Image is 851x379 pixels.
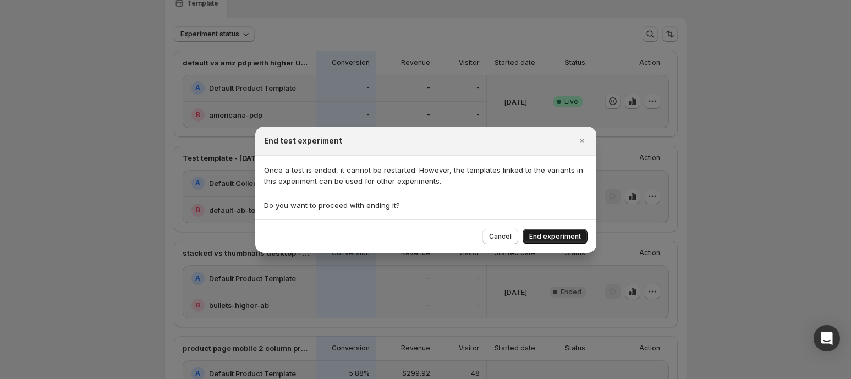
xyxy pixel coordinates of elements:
div: Open Intercom Messenger [814,325,840,351]
button: Cancel [482,229,518,244]
span: Cancel [489,232,512,241]
h2: End test experiment [264,135,342,146]
p: Once a test is ended, it cannot be restarted. However, the templates linked to the variants in th... [264,164,588,186]
p: Do you want to proceed with ending it? [264,200,588,211]
button: Close [574,133,590,149]
button: End experiment [523,229,588,244]
span: End experiment [529,232,581,241]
